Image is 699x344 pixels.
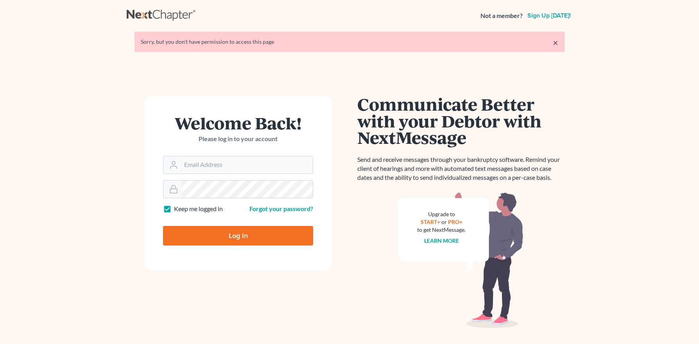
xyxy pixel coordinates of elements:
span: or [441,219,447,225]
h1: Welcome Back! [163,115,313,131]
p: Send and receive messages through your bankruptcy software. Remind your client of hearings and mo... [357,155,565,182]
input: Log In [163,226,313,245]
input: Email Address [181,156,313,174]
a: Forgot your password? [249,205,313,212]
div: to get NextMessage. [417,226,466,234]
a: START+ [421,219,440,225]
a: Sign up [DATE]! [526,13,572,19]
div: Upgrade to [417,210,466,218]
a: Learn more [424,237,459,244]
h1: Communicate Better with your Debtor with NextMessage [357,96,565,146]
label: Keep me logged in [174,204,223,213]
a: × [553,38,558,47]
img: nextmessage_bg-59042aed3d76b12b5cd301f8e5b87938c9018125f34e5fa2b7a6b67550977c72.svg [398,192,523,328]
p: Please log in to your account [163,134,313,143]
div: Sorry, but you don't have permission to access this page [141,38,558,46]
a: PRO+ [448,219,462,225]
strong: Not a member? [480,11,523,20]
